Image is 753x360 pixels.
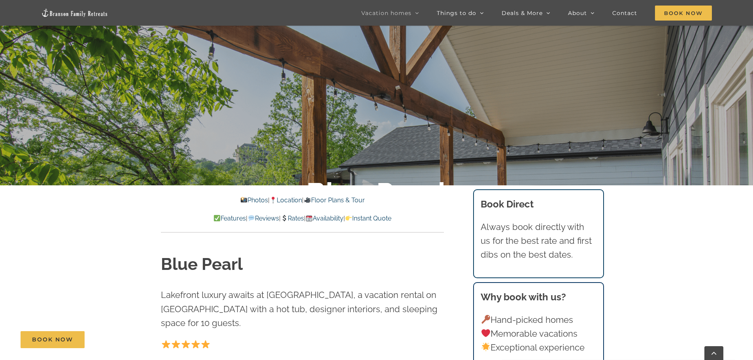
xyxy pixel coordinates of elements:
span: Deals & More [502,10,543,16]
p: Hand-picked homes Memorable vacations Exceptional experience [481,313,596,355]
img: 📍 [270,197,276,203]
span: Book Now [32,336,73,343]
h3: Why book with us? [481,290,596,304]
h1: Blue Pearl [161,253,444,276]
p: | | [161,195,444,205]
a: Book Now [21,331,85,348]
img: 👉 [345,215,352,221]
img: 🔑 [481,315,490,324]
img: Branson Family Retreats Logo [41,8,108,17]
span: Vacation homes [361,10,411,16]
img: ✅ [214,215,220,221]
img: 💲 [281,215,287,221]
a: Rates [281,215,304,222]
img: 💬 [248,215,255,221]
span: Things to do [437,10,476,16]
span: Contact [612,10,637,16]
a: Floor Plans & Tour [304,196,364,204]
h3: Book Direct [481,197,596,211]
span: Lakefront luxury awaits at [GEOGRAPHIC_DATA], a vacation rental on [GEOGRAPHIC_DATA] with a hot t... [161,290,438,328]
a: Instant Quote [345,215,391,222]
img: 📆 [306,215,312,221]
img: ❤️ [481,329,490,337]
a: Location [270,196,302,204]
p: | | | | [161,213,444,224]
img: 📸 [241,197,247,203]
p: Always book directly with us for the best rate and first dibs on the best dates. [481,220,596,262]
span: About [568,10,587,16]
a: Features [213,215,246,222]
b: Blue Pearl [306,176,447,210]
a: Photos [240,196,268,204]
span: Book Now [655,6,712,21]
a: Availability [306,215,343,222]
img: 🎥 [304,197,311,203]
a: Reviews [247,215,279,222]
